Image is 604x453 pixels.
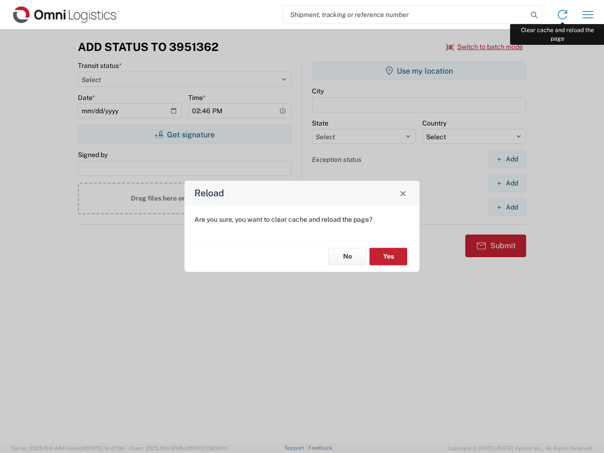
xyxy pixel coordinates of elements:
p: Are you sure, you want to clear cache and reload the page? [194,215,410,224]
button: No [328,248,366,265]
button: Close [396,186,410,200]
button: Yes [369,248,407,265]
input: Shipment, tracking or reference number [283,6,528,24]
h4: Reload [194,186,224,200]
